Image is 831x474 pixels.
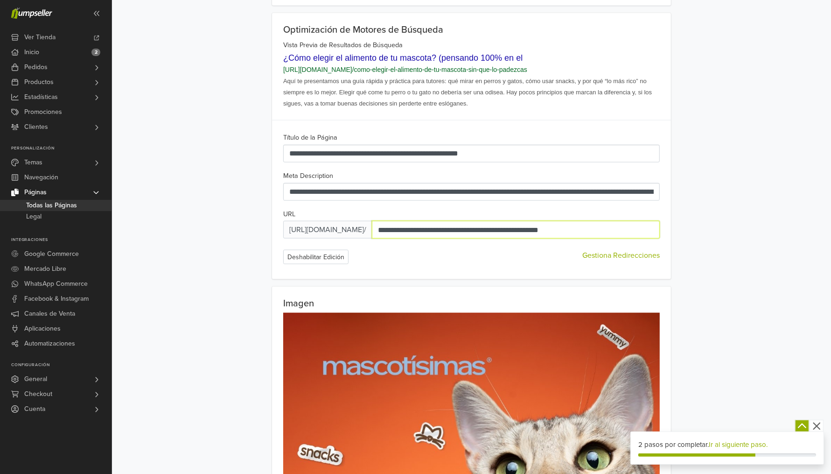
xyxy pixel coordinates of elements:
[283,40,403,50] label: Vista Previa de Resultados de Búsqueda
[24,90,58,105] span: Estadísticas
[24,306,75,321] span: Canales de Venta
[283,78,652,107] span: Aquí te presentamos una guía rápida y práctica para tutores: qué mirar en perros y gatos, cómo us...
[24,185,47,200] span: Páginas
[11,362,112,368] p: Configuración
[709,440,768,449] a: Ir al siguiente paso.
[283,298,660,309] h2: Imagen
[24,247,79,262] span: Google Commerce
[24,105,62,120] span: Promociones
[24,155,42,170] span: Temas
[24,30,56,45] span: Ver Tienda
[283,24,660,35] h2: Optimización de Motores de Búsqueda
[24,120,48,134] span: Clientes
[283,133,337,143] label: Título de la Página
[24,336,75,351] span: Automatizaciones
[24,291,89,306] span: Facebook & Instagram
[283,171,333,181] label: Meta Description
[24,387,52,402] span: Checkout
[26,200,77,211] span: Todas las Páginas
[283,66,527,73] a: [URL][DOMAIN_NAME]/como-elegir-el-alimento-de-tu-mascota-sin-que-lo-padezcas
[24,402,45,417] span: Cuenta
[24,276,88,291] span: WhatsApp Commerce
[24,170,58,185] span: Navegación
[283,250,349,264] button: Deshabilitar Edición
[24,60,48,75] span: Pedidos
[26,211,42,222] span: Legal
[283,221,372,239] span: [URL][DOMAIN_NAME] /
[24,262,66,276] span: Mercado Libre
[283,209,295,219] label: URL
[24,372,47,387] span: General
[582,250,660,261] span: Gestiona Redirecciones
[11,146,112,151] p: Personalización
[24,75,54,90] span: Productos
[24,321,61,336] span: Aplicaciones
[638,439,816,450] div: 2 pasos por completar.
[283,52,523,62] span: ¿Cómo elegir el alimento de tu mascota? (pensando 100% en el
[24,45,39,60] span: Inicio
[11,237,112,243] p: Integraciones
[91,49,100,56] span: 2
